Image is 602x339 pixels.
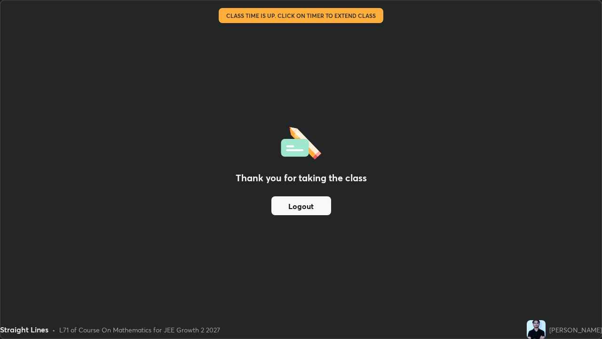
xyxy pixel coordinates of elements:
div: L71 of Course On Mathematics for JEE Growth 2 2027 [59,325,220,335]
h2: Thank you for taking the class [236,171,367,185]
img: offlineFeedback.1438e8b3.svg [281,124,321,160]
div: • [52,325,55,335]
div: [PERSON_NAME] [549,325,602,335]
img: 7aced0a64bc6441e9f5d793565b0659e.jpg [527,320,546,339]
button: Logout [271,196,331,215]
